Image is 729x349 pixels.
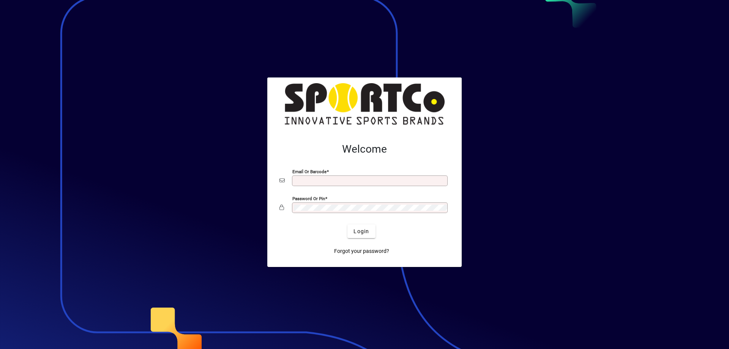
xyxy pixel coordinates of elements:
[353,227,369,235] span: Login
[292,169,327,174] mat-label: Email or Barcode
[279,143,450,156] h2: Welcome
[292,196,325,201] mat-label: Password or Pin
[334,247,389,255] span: Forgot your password?
[331,244,392,258] a: Forgot your password?
[347,224,375,238] button: Login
